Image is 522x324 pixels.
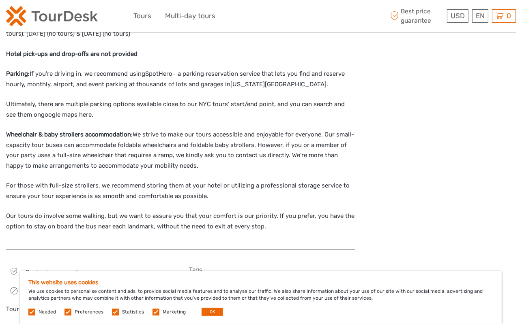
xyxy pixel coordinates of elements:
span: USD [451,12,465,20]
a: google maps here. [41,111,93,118]
p: Ultimately, there are multiple parking options available close to our NYC tours’ start/end point,... [6,99,355,120]
h5: This website uses cookies [28,279,494,286]
button: Open LiveChat chat widget [93,13,103,22]
a: SpotHero [145,70,172,77]
div: Tour Operator: [6,305,172,313]
span: Best price guarantee [389,7,445,25]
label: Statistics [122,309,144,315]
p: For those with full-size strollers, we recommend storing them at your hotel or utilizing a profes... [6,181,355,201]
label: Marketing [163,309,186,315]
p: We strive to make our tours accessible and enjoyable for everyone. Our small-capacity tour buses ... [6,130,355,171]
a: Multi-day tours [165,10,215,22]
h5: Tags [189,266,355,273]
button: OK [202,308,223,316]
label: Preferences [75,309,103,315]
label: Needed [39,309,56,315]
span: 0 [505,12,512,20]
p: We're away right now. Please check back later! [11,14,92,21]
p: Our tours do involve some walking, but we want to assure you that your comfort is our priority. I... [6,211,355,232]
strong: Hotel pick-ups and drop-offs are not provided [6,50,137,58]
a: [US_STATE][GEOGRAPHIC_DATA]. [230,81,328,88]
strong: Wheelchair & baby strollers accommodation: [6,131,133,138]
strong: Parking: [6,70,30,77]
div: We use cookies to personalise content and ads, to provide social media features and to analyse ou... [20,271,502,324]
div: EN [472,9,488,23]
img: 2254-3441b4b5-4e5f-4d00-b396-31f1d84a6ebf_logo_small.png [6,6,98,26]
p: If you're driving in, we recommend using – a parking reservation service that lets you find and r... [6,69,355,90]
span: Best price guarantee [26,269,85,276]
a: Tours [133,10,151,22]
